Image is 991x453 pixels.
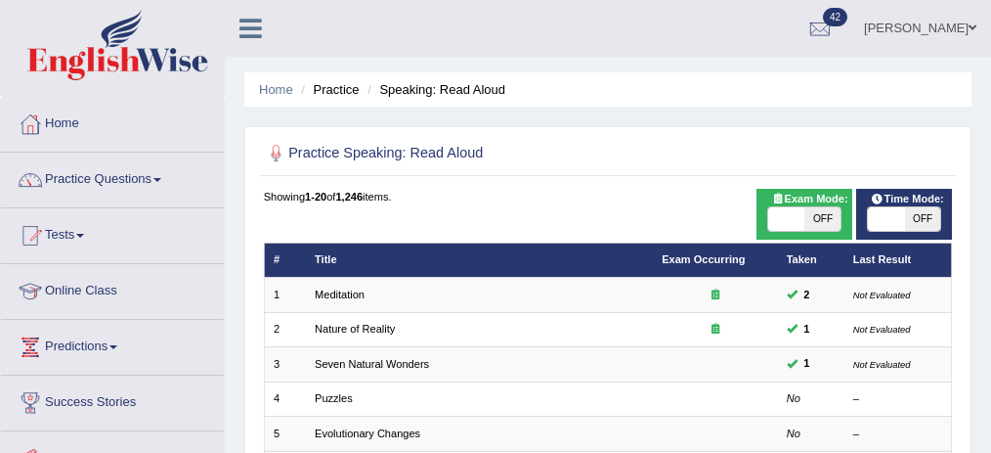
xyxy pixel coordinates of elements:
td: 1 [264,278,306,312]
a: Puzzles [315,392,353,404]
b: 1-20 [305,191,326,203]
td: 2 [264,312,306,346]
span: 42 [823,8,847,26]
td: 3 [264,347,306,382]
span: OFF [904,207,940,231]
a: Tests [1,208,224,257]
li: Practice [296,80,359,99]
div: Exam occurring question [662,322,768,338]
td: 5 [264,417,306,451]
span: Time Mode: [864,191,950,208]
span: You can still take this question [797,287,816,304]
div: – [853,427,942,442]
em: No [787,392,800,404]
span: You can still take this question [797,355,816,373]
a: Online Class [1,264,224,313]
small: Not Evaluated [853,359,911,370]
a: Evolutionary Changes [315,428,420,439]
a: Predictions [1,320,224,369]
small: Not Evaluated [853,324,911,335]
div: Showing of items. [264,189,953,204]
em: No [787,428,800,439]
a: Practice Questions [1,153,224,202]
a: Seven Natural Wonders [315,358,429,370]
a: Nature of Reality [315,323,395,335]
span: You can still take this question [797,321,816,339]
td: 4 [264,382,306,416]
b: 1,246 [335,191,363,203]
th: Last Result [843,243,952,277]
a: Success Stories [1,376,224,425]
small: Not Evaluated [853,290,911,300]
th: Taken [777,243,843,277]
th: # [264,243,306,277]
h2: Practice Speaking: Read Aloud [264,141,691,166]
th: Title [306,243,653,277]
a: Home [259,82,293,97]
a: Home [1,97,224,146]
span: OFF [804,207,840,231]
div: Exam occurring question [662,288,768,303]
span: Exam Mode: [764,191,854,208]
li: Speaking: Read Aloud [363,80,505,99]
a: Exam Occurring [662,253,745,265]
a: Meditation [315,289,365,300]
div: Show exams occurring in exams [756,189,853,240]
div: – [853,391,942,407]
